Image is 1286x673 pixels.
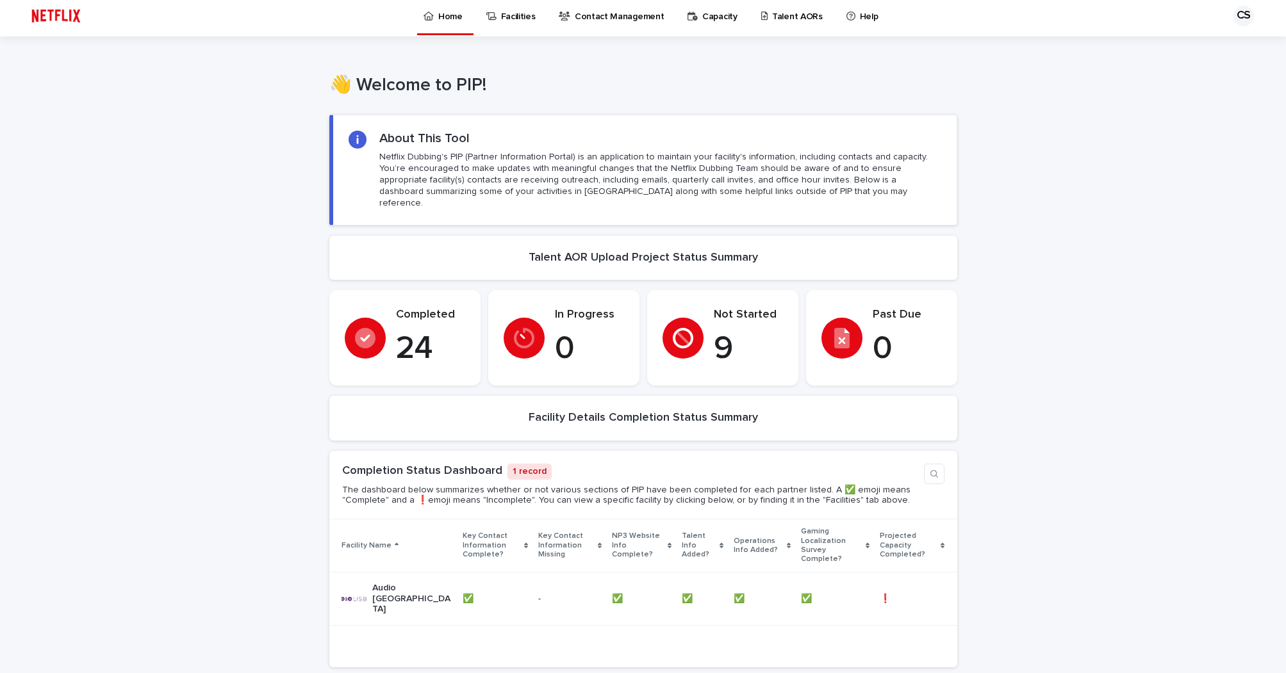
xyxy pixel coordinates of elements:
p: ✅ [734,591,747,604]
p: 0 [555,330,624,368]
p: - [538,594,602,604]
p: In Progress [555,308,624,322]
p: ✅ [463,591,476,604]
p: Talent Info Added? [682,529,716,562]
p: 1 record [507,464,552,480]
p: Netflix Dubbing's PIP (Partner Information Portal) is an application to maintain your facility's ... [379,151,941,209]
p: The dashboard below summarizes whether or not various sections of PIP have been completed for eac... [342,485,919,507]
h2: Talent AOR Upload Project Status Summary [529,251,758,265]
p: ✅ [801,591,814,604]
p: Audio [GEOGRAPHIC_DATA] [372,583,452,615]
h1: 👋 Welcome to PIP! [329,75,957,97]
p: 9 [714,330,783,368]
p: Gaming Localization Survey Complete? [801,524,862,567]
p: Not Started [714,308,783,322]
p: NP3 Website Info Complete? [612,529,664,562]
p: ✅ [682,591,695,604]
h2: Facility Details Completion Status Summary [529,411,758,425]
div: CS [1233,6,1254,26]
p: Past Due [873,308,942,322]
p: Operations Info Added? [734,534,783,558]
p: Key Contact Information Missing [538,529,595,562]
p: Projected Capacity Completed? [880,529,937,562]
p: 24 [396,330,465,368]
p: ❗️ [880,591,893,604]
a: Completion Status Dashboard [342,465,502,476]
tr: Audio [GEOGRAPHIC_DATA]✅✅ -✅✅ ✅✅ ✅✅ ✅✅ ❗️❗️ [329,572,957,625]
h2: About This Tool [379,131,470,146]
p: Completed [396,308,465,322]
p: Facility Name [342,539,392,553]
p: 0 [873,330,942,368]
p: ✅ [612,591,625,604]
p: Key Contact Information Complete? [463,529,521,562]
img: ifQbXi3ZQGMSEF7WDB7W [26,3,87,29]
